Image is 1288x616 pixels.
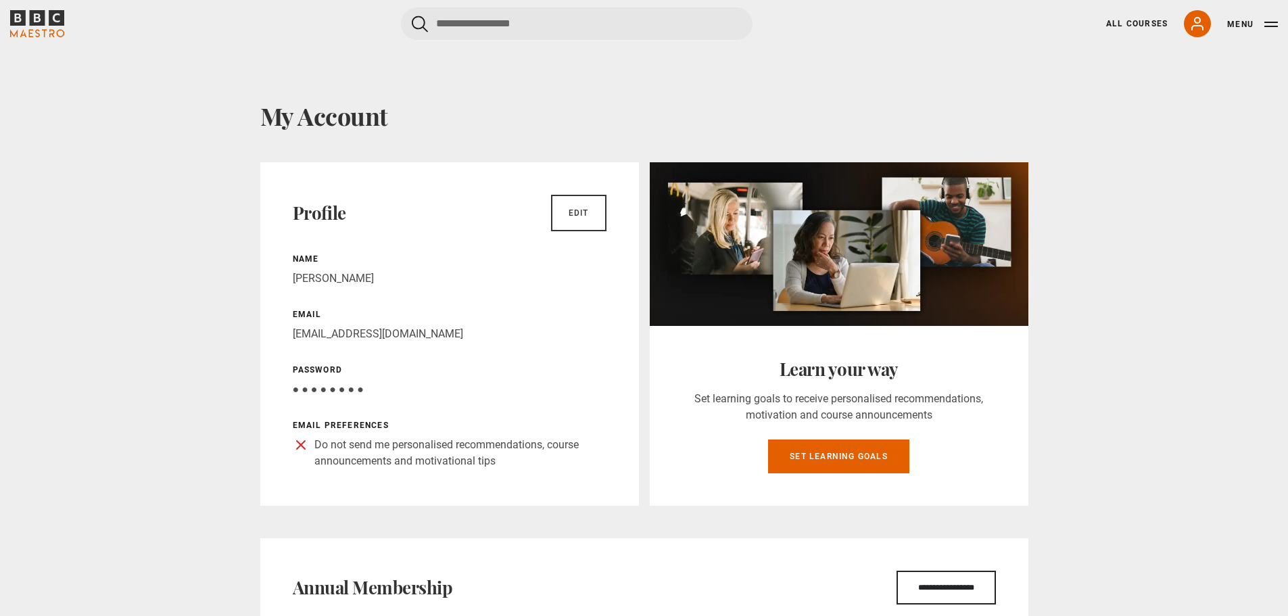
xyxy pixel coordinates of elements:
[10,10,64,37] svg: BBC Maestro
[682,358,996,380] h2: Learn your way
[401,7,753,40] input: Search
[293,364,606,376] p: Password
[293,326,606,342] p: [EMAIL_ADDRESS][DOMAIN_NAME]
[293,577,453,598] h2: Annual Membership
[412,16,428,32] button: Submit the search query
[1227,18,1278,31] button: Toggle navigation
[293,308,606,321] p: Email
[293,383,364,396] span: ● ● ● ● ● ● ● ●
[682,391,996,423] p: Set learning goals to receive personalised recommendations, motivation and course announcements
[293,202,346,224] h2: Profile
[293,270,606,287] p: [PERSON_NAME]
[293,253,606,265] p: Name
[293,419,606,431] p: Email preferences
[260,101,1028,130] h1: My Account
[1106,18,1168,30] a: All Courses
[768,440,909,473] a: Set learning goals
[551,195,606,231] a: Edit
[314,437,606,469] p: Do not send me personalised recommendations, course announcements and motivational tips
